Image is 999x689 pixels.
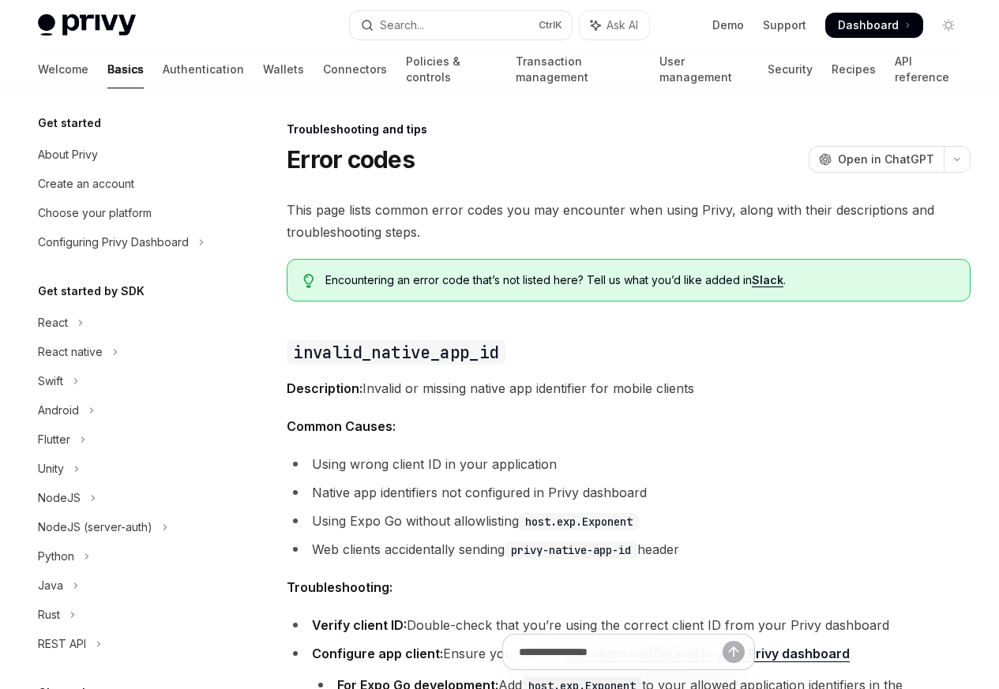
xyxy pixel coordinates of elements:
code: privy-native-app-id [505,541,637,559]
strong: Verify client ID: [312,617,407,633]
strong: Description: [287,380,362,396]
h1: Error codes [287,145,415,174]
li: Using wrong client ID in your application [287,453,971,475]
div: Search... [380,16,424,35]
li: Native app identifiers not configured in Privy dashboard [287,481,971,504]
strong: Common Causes: [287,418,396,434]
div: Configuring Privy Dashboard [38,233,189,252]
img: light logo [38,14,136,36]
li: Double-check that you’re using the correct client ID from your Privy dashboard [287,614,971,636]
div: REST API [38,635,86,653]
button: Open search [350,11,572,39]
button: Toggle React section [25,309,227,337]
a: About Privy [25,140,227,169]
a: Support [763,17,806,33]
button: Toggle NodeJS (server-auth) section [25,513,227,541]
button: Toggle Flutter section [25,425,227,454]
a: Demo [712,17,744,33]
div: Python [38,547,74,566]
code: host.exp.Exponent [519,513,639,530]
a: Create an account [25,170,227,198]
button: Toggle Python section [25,542,227,571]
div: Rust [38,605,60,624]
button: Toggle assistant panel [580,11,649,39]
span: Encountering an error code that’s not listed here? Tell us what you’d like added in . [325,272,954,288]
a: Recipes [832,51,876,88]
a: Authentication [163,51,244,88]
div: NodeJS [38,489,81,507]
button: Toggle Swift section [25,367,227,395]
button: Send message [723,641,745,663]
div: Flutter [38,430,70,449]
div: React native [38,343,103,361]
div: About Privy [38,145,98,164]
button: Toggle Android section [25,396,227,425]
span: Open in ChatGPT [838,152,934,167]
a: Welcome [38,51,88,88]
code: invalid_native_app_id [287,340,505,365]
button: Open in ChatGPT [809,146,944,173]
a: User management [659,51,749,88]
a: Wallets [263,51,304,88]
h5: Get started by SDK [38,282,145,301]
input: Ask a question... [519,635,723,669]
div: Android [38,401,79,420]
div: NodeJS (server-auth) [38,518,152,537]
div: Choose your platform [38,204,152,223]
a: Connectors [323,51,387,88]
span: This page lists common error codes you may encounter when using Privy, along with their descripti... [287,199,971,243]
div: Swift [38,372,63,391]
span: Ask AI [607,17,638,33]
button: Toggle NodeJS section [25,484,227,512]
svg: Tip [303,274,314,288]
button: Toggle Configuring Privy Dashboard section [25,228,227,257]
button: Toggle dark mode [936,13,961,38]
li: Web clients accidentally sending header [287,538,971,560]
li: Using Expo Go without allowlisting [287,510,971,532]
a: Slack [752,273,783,287]
span: Ctrl K [539,19,562,32]
h5: Get started [38,114,101,133]
span: Dashboard [838,17,899,33]
a: Choose your platform [25,199,227,227]
button: Toggle React native section [25,338,227,366]
strong: Troubleshooting: [287,579,392,595]
a: Policies & controls [406,51,497,88]
a: Transaction management [516,51,641,88]
div: Troubleshooting and tips [287,122,971,137]
div: Unity [38,459,64,478]
div: React [38,313,68,332]
a: API reference [895,51,961,88]
button: Toggle REST API section [25,630,227,658]
div: Java [38,576,63,595]
div: Create an account [38,174,134,193]
button: Toggle Rust section [25,601,227,629]
a: Basics [107,51,144,88]
button: Toggle Unity section [25,455,227,483]
button: Toggle Java section [25,571,227,600]
span: Invalid or missing native app identifier for mobile clients [287,377,971,399]
a: Security [768,51,813,88]
a: Dashboard [825,13,923,38]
